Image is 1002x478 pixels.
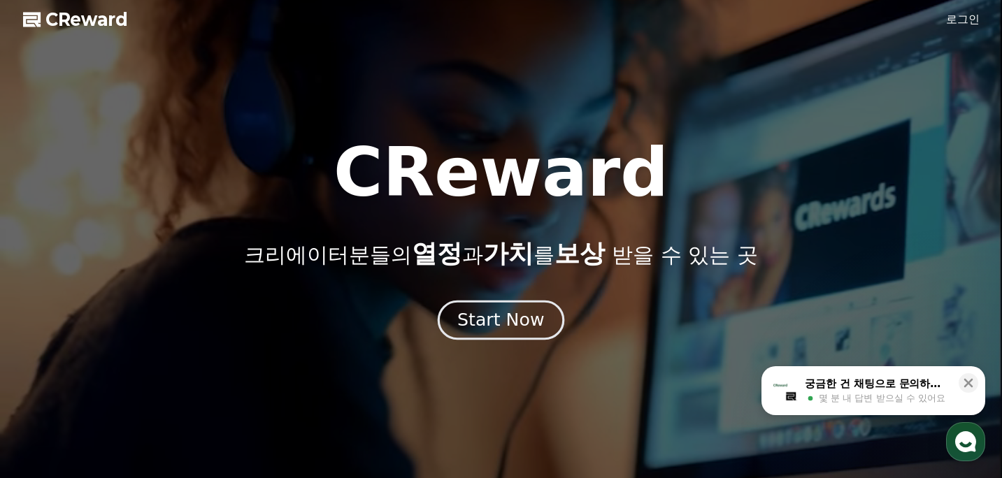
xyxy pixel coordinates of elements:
[180,362,269,397] a: 설정
[23,8,128,31] a: CReward
[128,384,145,395] span: 대화
[438,300,564,340] button: Start Now
[4,362,92,397] a: 홈
[457,308,544,332] div: Start Now
[554,239,605,268] span: 보상
[45,8,128,31] span: CReward
[334,139,668,206] h1: CReward
[946,11,980,28] a: 로그인
[441,315,561,328] a: Start Now
[412,239,462,268] span: 열정
[244,240,757,268] p: 크리에이터분들의 과 를 받을 수 있는 곳
[483,239,534,268] span: 가치
[216,383,233,394] span: 설정
[44,383,52,394] span: 홈
[92,362,180,397] a: 대화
